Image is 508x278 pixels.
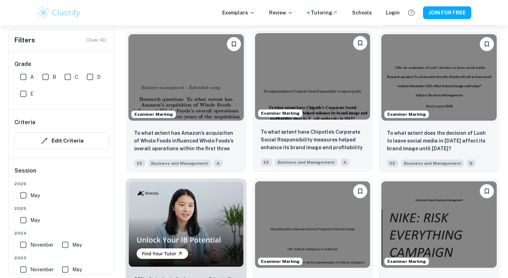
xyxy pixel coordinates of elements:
[14,132,109,149] button: Edit Criteria
[126,31,247,173] a: Examiner MarkingPlease log in to bookmark exemplarsTo what extent has Amazon’s acquisition of Who...
[480,184,494,198] button: Please log in to bookmark exemplars
[134,159,145,167] span: EE
[30,216,40,224] span: May
[379,31,500,173] a: Examiner MarkingPlease log in to bookmark exemplarsTo what extent does the decision of Lush to le...
[385,111,429,117] span: Examiner Marking
[467,159,475,167] span: B
[72,266,82,273] span: May
[37,6,81,20] img: Clastify logo
[14,181,109,187] span: 2026
[258,258,302,265] span: Examiner Marking
[381,34,497,121] img: Business and Management EE example thumbnail: To what extent does the decision of Lush
[423,6,471,19] button: JOIN FOR FREE
[387,129,491,152] p: To what extent does the decision of Lush to leave social media in November 2021 affect its brand ...
[227,37,241,51] button: Please log in to bookmark exemplars
[275,158,338,166] span: Business and Management
[480,37,494,51] button: Please log in to bookmark exemplars
[72,241,82,249] span: May
[128,181,244,267] img: Thumbnail
[134,129,238,153] p: To what extent has Amazon’s acquisition of Whole Foods influenced Whole Foods’s overall operation...
[255,181,370,268] img: Business and Management EE example thumbnail: To what extent will the implementation o
[255,33,370,120] img: Business and Management EE example thumbnail: To what extent have Chipotle’s Corporate
[97,73,101,81] span: D
[14,118,35,127] h6: Criteria
[14,60,109,68] h6: Grade
[261,158,272,166] span: EE
[340,158,349,166] span: A
[75,73,78,81] span: C
[14,230,109,236] span: 2024
[14,255,109,261] span: 2023
[381,181,497,268] img: Business and Management EE example thumbnail: To what extent was the Risk Everything c
[30,266,54,273] span: November
[405,7,417,19] button: Help and Feedback
[30,241,54,249] span: November
[30,192,40,199] span: May
[353,184,367,198] button: Please log in to bookmark exemplars
[261,128,365,152] p: To what extent have Chipotle’s Corporate Social Responsibility measures helped enhance its brand ...
[30,90,34,98] span: E
[258,110,302,116] span: Examiner Marking
[311,9,338,17] a: Tutoring
[385,258,429,265] span: Examiner Marking
[387,159,398,167] span: EE
[148,159,211,167] span: Business and Management
[386,9,400,17] a: Login
[132,111,176,117] span: Examiner Marking
[401,159,464,167] span: Business and Management
[53,73,56,81] span: B
[214,159,223,167] span: A
[14,167,109,181] h6: Session
[222,9,255,17] p: Exemplars
[353,36,367,50] button: Please log in to bookmark exemplars
[30,73,34,81] span: A
[269,9,293,17] p: Review
[14,205,109,212] span: 2025
[252,31,373,173] a: Examiner MarkingPlease log in to bookmark exemplarsTo what extent have Chipotle’s Corporate Socia...
[128,34,244,121] img: Business and Management EE example thumbnail: To what extent has Amazon’s acquisition
[14,35,35,45] h6: Filters
[352,9,372,17] a: Schools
